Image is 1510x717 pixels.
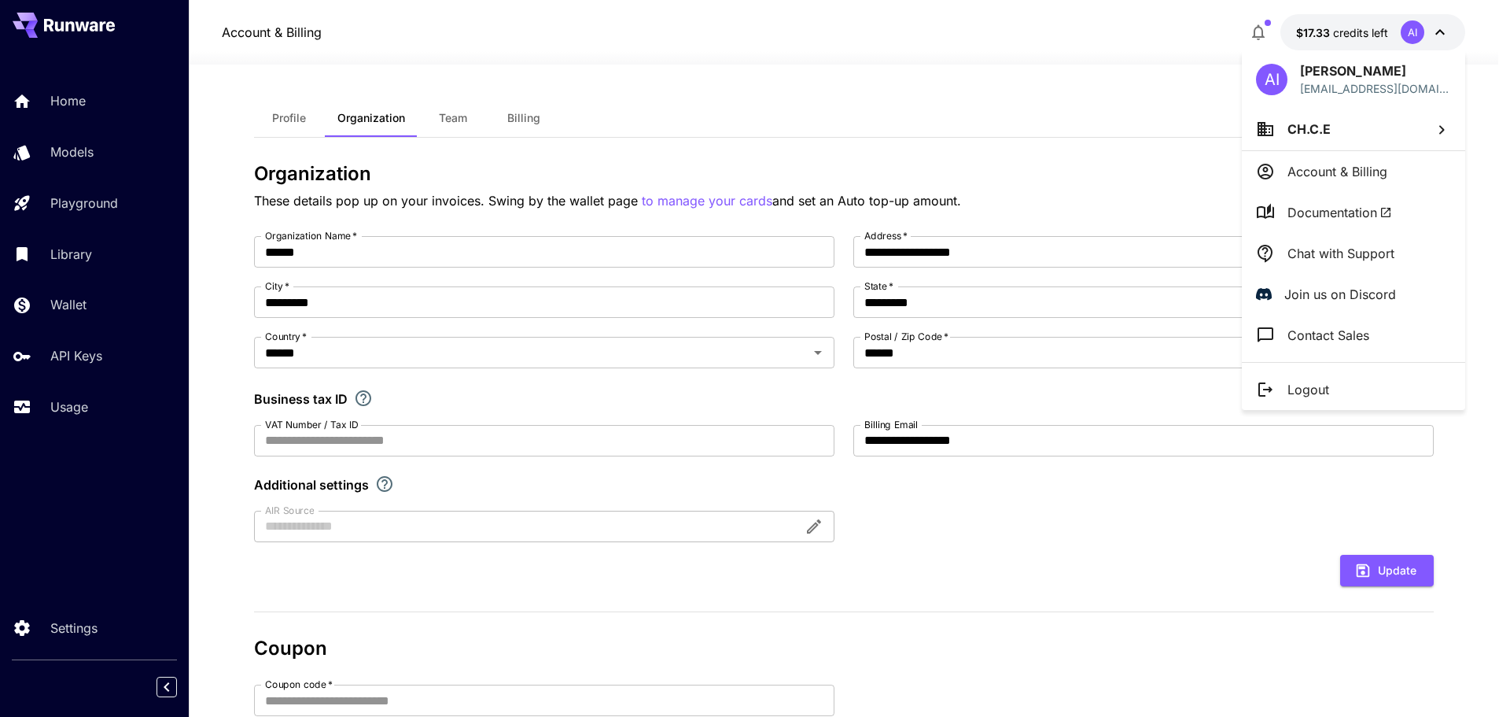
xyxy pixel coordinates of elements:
p: Contact Sales [1287,326,1369,345]
div: izydortv@gmail.com [1300,80,1451,97]
div: AI [1256,64,1287,95]
span: CH.C.E [1287,121,1331,137]
p: [PERSON_NAME] [1300,61,1451,80]
p: Join us on Discord [1284,285,1396,304]
p: Chat with Support [1287,244,1394,263]
button: CH.C.E [1242,108,1465,150]
p: Logout [1287,380,1329,399]
p: [EMAIL_ADDRESS][DOMAIN_NAME] [1300,80,1451,97]
p: Account & Billing [1287,162,1387,181]
span: Documentation [1287,203,1392,222]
